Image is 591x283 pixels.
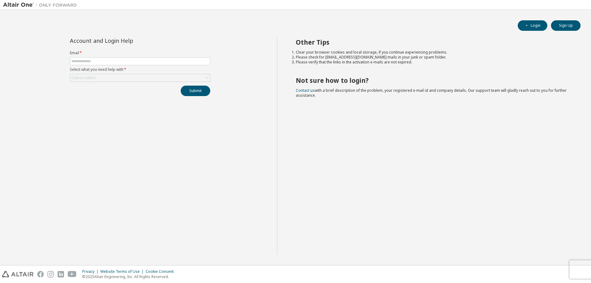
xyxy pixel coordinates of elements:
button: Submit [181,86,210,96]
span: with a brief description of the problem, your registered e-mail id and company details. Our suppo... [296,88,567,98]
h2: Other Tips [296,38,570,46]
label: Email [70,51,210,55]
img: youtube.svg [68,271,77,277]
div: Website Terms of Use [100,269,146,274]
li: Clear your browser cookies and local storage, if you continue experiencing problems. [296,50,570,55]
button: Login [518,20,547,31]
img: facebook.svg [37,271,44,277]
div: Account and Login Help [70,38,182,43]
img: linkedin.svg [58,271,64,277]
h2: Not sure how to login? [296,76,570,84]
div: Privacy [82,269,100,274]
img: altair_logo.svg [2,271,34,277]
label: Select what you need help with [70,67,210,72]
li: Please check for [EMAIL_ADDRESS][DOMAIN_NAME] mails in your junk or spam folder. [296,55,570,60]
div: Click to select [70,74,210,82]
a: Contact us [296,88,315,93]
img: instagram.svg [47,271,54,277]
li: Please verify that the links in the activation e-mails are not expired. [296,60,570,65]
div: Cookie Consent [146,269,177,274]
div: Click to select [71,75,95,80]
img: Altair One [3,2,80,8]
button: Sign Up [551,20,581,31]
p: © 2025 Altair Engineering, Inc. All Rights Reserved. [82,274,177,279]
